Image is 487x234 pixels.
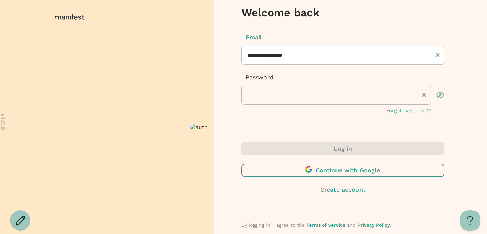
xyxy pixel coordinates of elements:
[460,210,480,231] iframe: Help Scout Beacon - Open
[306,222,345,228] a: Terms of Service
[386,107,431,115] button: Forgot password?
[241,222,391,228] span: By logging in, I agree to the and
[241,73,444,82] p: Password
[241,185,444,194] button: Create account
[241,6,444,19] h3: Welcome back
[241,33,444,42] p: Email
[190,124,208,130] img: auth
[357,222,391,228] a: Privacy Policy.
[241,164,444,177] button: Continue with Google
